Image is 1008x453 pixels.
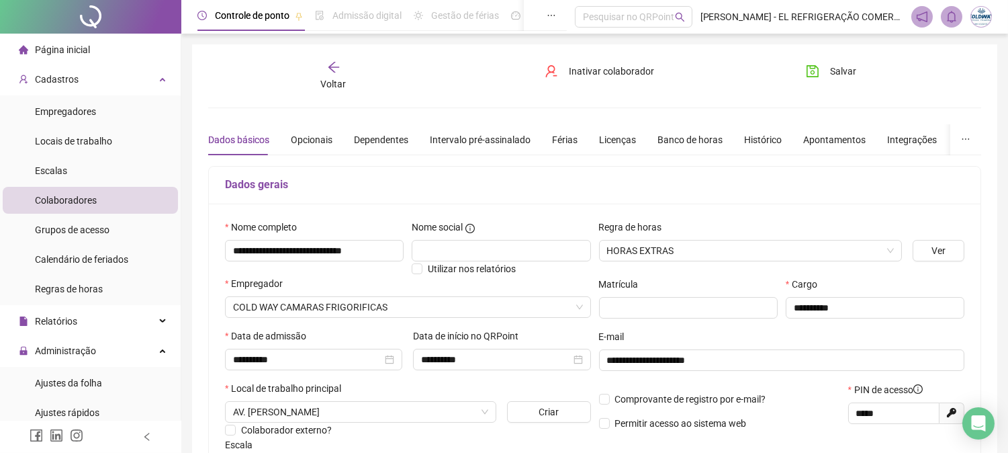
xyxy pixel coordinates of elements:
[931,243,946,258] span: Ver
[535,60,664,82] button: Inativar colaborador
[50,429,63,442] span: linkedin
[545,65,558,78] span: user-delete
[913,240,964,261] button: Ver
[950,124,981,155] button: ellipsis
[225,276,291,291] label: Empregador
[354,132,408,147] div: Dependentes
[332,10,402,21] span: Admissão digital
[700,9,903,24] span: [PERSON_NAME] - EL REFRIGERAÇÃO COMERCIO ATACADISTA E VAREJISTA DE EQUIPAMENT LTDA EPP
[208,132,269,147] div: Dados básicos
[30,429,43,442] span: facebook
[744,132,782,147] div: Histórico
[315,11,324,20] span: file-done
[225,220,306,235] label: Nome completo
[225,438,261,452] label: Escala
[35,407,99,418] span: Ajustes rápidos
[19,346,28,356] span: lock
[854,382,923,397] span: PIN de acesso
[971,7,991,27] img: 29308
[35,224,109,235] span: Grupos de acesso
[35,165,67,176] span: Escalas
[412,220,463,235] span: Nome social
[70,429,83,442] span: instagram
[961,134,970,144] span: ellipsis
[215,10,289,21] span: Controle de ponto
[413,329,527,343] label: Data de início no QRPoint
[430,132,531,147] div: Intervalo pré-assinalado
[327,60,340,74] span: arrow-left
[19,317,28,326] span: file
[547,11,556,20] span: ellipsis
[19,75,28,84] span: user-add
[295,12,303,20] span: pushpin
[414,11,423,20] span: sun
[887,132,937,147] div: Integrações
[19,45,28,54] span: home
[35,378,102,388] span: Ajustes da folha
[233,402,488,422] span: AV. ANDRE MAGGI
[428,263,516,274] span: Utilizar nos relatórios
[35,316,77,327] span: Relatórios
[916,11,928,23] span: notification
[35,44,90,55] span: Página inicial
[599,329,633,344] label: E-mail
[830,64,856,79] span: Salvar
[511,11,520,20] span: dashboard
[241,425,332,436] span: Colaborador externo?
[197,11,207,20] span: clock-circle
[675,12,685,22] span: search
[599,132,636,147] div: Licenças
[35,345,96,356] span: Administração
[35,195,97,206] span: Colaboradores
[615,394,766,405] span: Comprovante de registro por e-mail?
[615,418,747,429] span: Permitir acesso ao sistema web
[225,381,350,396] label: Local de trabalho principal
[35,284,103,294] span: Regras de horas
[431,10,499,21] span: Gestão de férias
[225,177,964,193] h5: Dados gerais
[35,136,112,147] span: Locais de trabalho
[291,132,332,147] div: Opcionais
[539,405,559,419] span: Criar
[913,384,923,394] span: info-circle
[657,132,723,147] div: Banco de horas
[569,64,654,79] span: Inativar colaborador
[552,132,578,147] div: Férias
[142,432,152,442] span: left
[803,132,866,147] div: Apontamentos
[946,11,958,23] span: bell
[507,401,590,423] button: Criar
[806,65,819,78] span: save
[599,220,671,235] label: Regra de horas
[225,329,315,343] label: Data de admissão
[321,79,347,89] span: Voltar
[786,277,826,292] label: Cargo
[796,60,866,82] button: Salvar
[35,106,96,117] span: Empregadores
[35,254,128,265] span: Calendário de feriados
[599,277,647,292] label: Matrícula
[607,241,894,261] span: HORAS EXTRAS
[233,297,583,317] span: COLDWAY REFRIGERACAO COMERCIO ATACADISTA E VAREJISTA DE EQU
[465,224,475,233] span: info-circle
[962,407,995,440] div: Open Intercom Messenger
[35,74,79,85] span: Cadastros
